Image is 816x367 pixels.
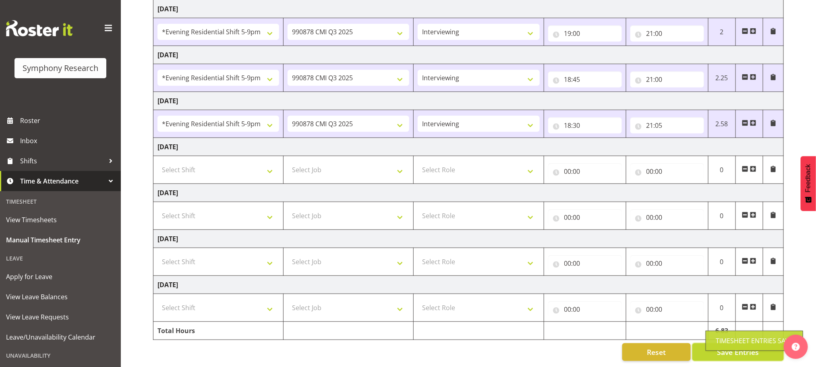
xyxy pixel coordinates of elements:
td: 2.25 [708,64,735,92]
span: Leave/Unavailability Calendar [6,331,115,343]
span: Feedback [805,164,812,192]
input: Click to select... [548,209,622,225]
a: Leave/Unavailability Calendar [2,327,119,347]
span: Manual Timesheet Entry [6,234,115,246]
td: [DATE] [153,138,784,156]
span: View Leave Balances [6,291,115,303]
div: Leave [2,250,119,267]
span: Inbox [20,135,117,147]
div: Unavailability [2,347,119,364]
input: Click to select... [630,117,704,133]
button: Feedback - Show survey [801,156,816,211]
input: Click to select... [548,117,622,133]
td: [DATE] [153,230,784,248]
img: help-xxl-2.png [792,343,800,351]
td: 0 [708,202,735,230]
input: Click to select... [630,301,704,317]
input: Click to select... [548,25,622,42]
input: Click to select... [548,163,622,179]
td: [DATE] [153,92,784,110]
td: [DATE] [153,184,784,202]
span: Apply for Leave [6,271,115,283]
button: Save Entries [692,343,784,361]
a: View Leave Balances [2,287,119,307]
button: Reset [622,343,691,361]
td: 0 [708,248,735,276]
span: Shifts [20,155,105,167]
td: 6.83 [708,322,735,340]
input: Click to select... [630,71,704,88]
span: Reset [647,347,666,357]
td: 2 [708,18,735,46]
a: Manual Timesheet Entry [2,230,119,250]
span: Save Entries [717,347,759,357]
input: Click to select... [630,209,704,225]
td: [DATE] [153,46,784,64]
div: Timesheet [2,193,119,210]
span: View Timesheets [6,214,115,226]
td: Total Hours [153,322,284,340]
span: Time & Attendance [20,175,105,187]
input: Click to select... [548,301,622,317]
span: View Leave Requests [6,311,115,323]
a: View Timesheets [2,210,119,230]
a: Apply for Leave [2,267,119,287]
span: Roster [20,115,117,127]
input: Click to select... [548,71,622,88]
td: 2.58 [708,110,735,138]
div: Symphony Research [23,62,98,74]
a: View Leave Requests [2,307,119,327]
input: Click to select... [548,255,622,271]
td: [DATE] [153,276,784,294]
td: 0 [708,156,735,184]
input: Click to select... [630,255,704,271]
img: Rosterit website logo [6,20,72,36]
input: Click to select... [630,25,704,42]
div: Timesheet Entries Save [716,336,793,346]
td: 0 [708,294,735,322]
input: Click to select... [630,163,704,179]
